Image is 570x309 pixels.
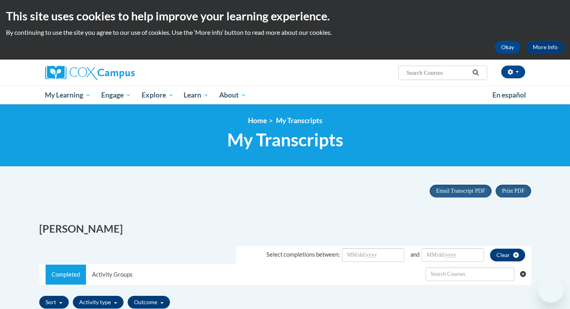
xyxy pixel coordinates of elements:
img: Cox Campus [45,66,135,80]
a: More Info [526,41,564,54]
a: Learn [178,86,214,104]
button: Search [470,68,482,78]
h2: [PERSON_NAME] [39,221,279,236]
span: Learn [184,90,209,100]
div: Main menu [33,86,537,104]
button: Outcome [128,296,170,309]
span: En español [492,91,526,99]
a: Completed [46,265,86,285]
span: About [219,90,246,100]
a: Activity Groups [86,265,138,285]
iframe: Button to launch messaging window [538,277,564,303]
span: Print PDF [502,188,524,194]
span: Email Transcript PDF [436,188,485,194]
button: Sort [39,296,69,309]
input: Date Input [422,248,484,262]
input: Search Courses [406,68,470,78]
button: Clear searching [520,265,531,284]
button: Account Settings [501,66,525,78]
a: My Learning [40,86,96,104]
a: Home [248,116,267,125]
button: Activity type [73,296,124,309]
a: Engage [96,86,136,104]
span: My Transcripts [227,129,343,150]
span: My Transcripts [276,116,322,125]
p: By continuing to use the site you agree to our use of cookies. Use the ‘More info’ button to read... [6,28,564,37]
span: Select completions between: [266,251,340,258]
button: Okay [495,41,520,54]
span: and [410,251,420,258]
button: clear [490,249,525,261]
button: Print PDF [496,185,531,197]
span: Engage [101,90,131,100]
a: En español [487,87,531,104]
input: Date Input [342,248,404,262]
a: About [214,86,252,104]
a: Cox Campus [45,66,197,80]
a: Explore [136,86,179,104]
button: Email Transcript PDF [430,185,492,197]
h2: This site uses cookies to help improve your learning experience. [6,8,564,24]
input: Search Withdrawn Transcripts [426,267,514,281]
span: My Learning [45,90,91,100]
span: Explore [142,90,174,100]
